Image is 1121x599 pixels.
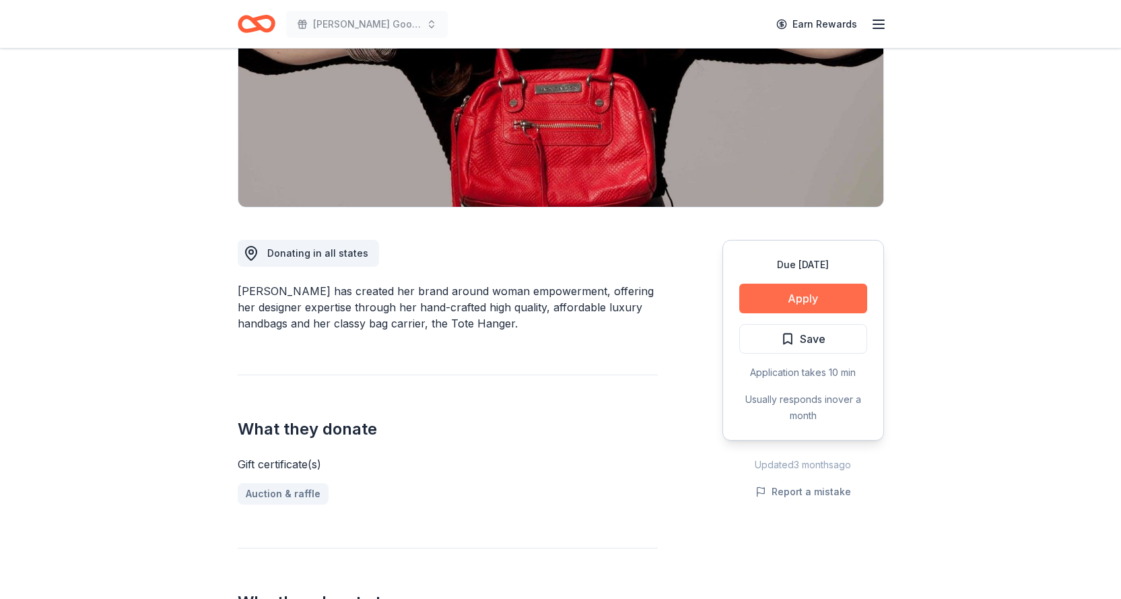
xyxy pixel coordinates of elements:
a: Home [238,8,275,40]
button: [PERSON_NAME] Goods & Services Auction [286,11,448,38]
div: Updated 3 months ago [722,457,884,473]
span: [PERSON_NAME] Goods & Services Auction [313,16,421,32]
span: Save [800,330,825,348]
div: Due [DATE] [739,257,867,273]
div: Gift certificate(s) [238,456,658,472]
div: Usually responds in over a month [739,391,867,424]
div: [PERSON_NAME] has created her brand around woman empowerment, offering her designer expertise thr... [238,283,658,332]
button: Report a mistake [755,484,851,500]
button: Apply [739,284,867,313]
a: Earn Rewards [768,12,865,36]
button: Save [739,324,867,354]
span: Donating in all states [267,247,368,259]
a: Auction & raffle [238,483,329,505]
div: Application takes 10 min [739,365,867,381]
h2: What they donate [238,418,658,440]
